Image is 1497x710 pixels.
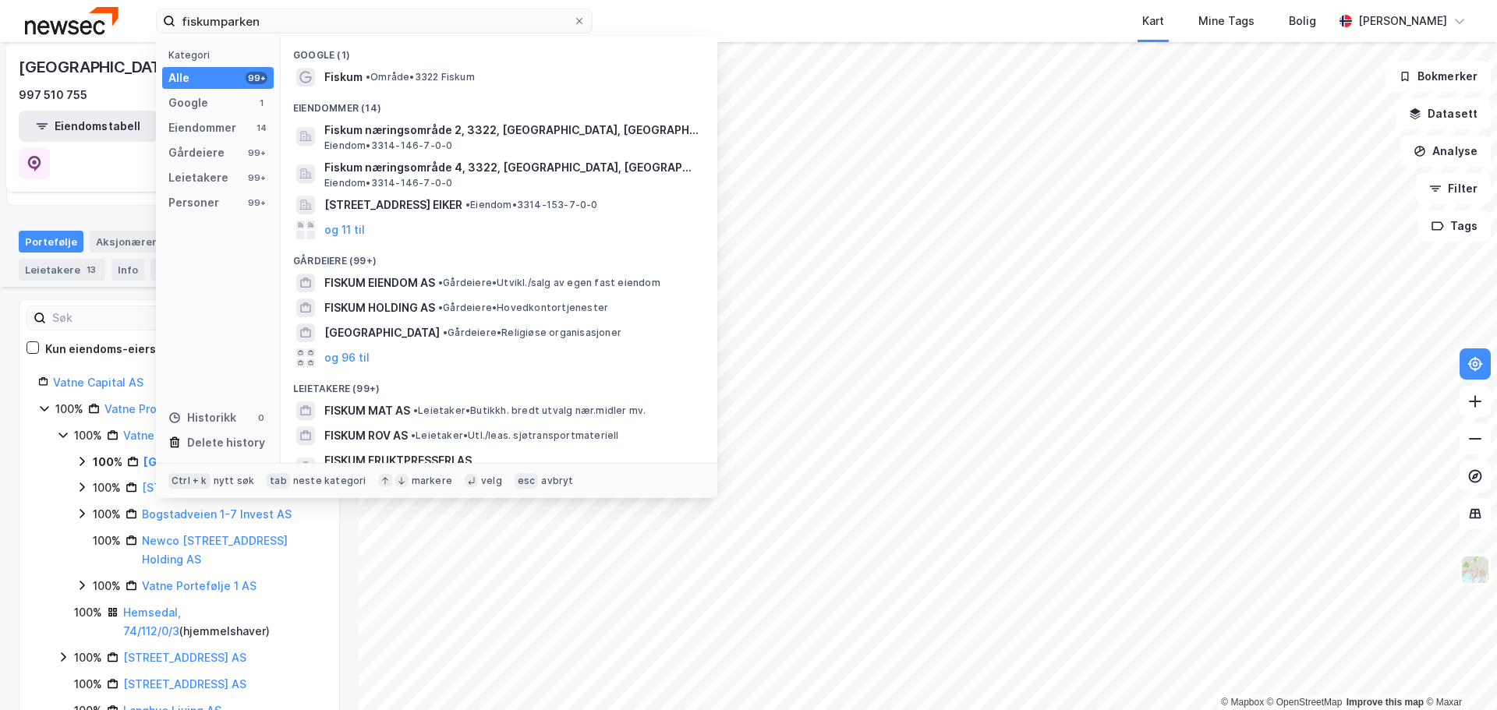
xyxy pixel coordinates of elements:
span: Eiendom • 3314-153-7-0-0 [465,199,598,211]
div: 100% [93,577,121,595]
div: 14 [255,122,267,134]
div: Gårdeiere (99+) [281,242,717,270]
div: 99+ [246,147,267,159]
div: nytt søk [214,475,255,487]
img: Z [1460,555,1490,585]
div: Gårdeiere [168,143,225,162]
div: Kart [1142,12,1164,30]
button: Bokmerker [1386,61,1491,92]
div: Leietakere [168,168,228,187]
div: Kun eiendoms-eierskap [45,340,176,359]
div: Google [168,94,208,112]
a: Newco [STREET_ADDRESS] Holding AS [142,534,288,566]
div: ( hjemmelshaver ) [123,603,320,641]
span: [STREET_ADDRESS] EIKER [324,196,462,214]
span: • [411,429,416,441]
button: Datasett [1396,98,1491,129]
button: Tags [1418,210,1491,242]
div: Ctrl + k [168,473,211,489]
div: Google (1) [281,37,717,65]
div: esc [515,473,539,489]
div: 100% [74,675,102,694]
span: Fiskum næringsområde 4, 3322, [GEOGRAPHIC_DATA], [GEOGRAPHIC_DATA] [324,158,699,177]
div: Leietakere [19,259,105,281]
div: 13 [83,262,99,277]
span: • [413,404,418,416]
a: Vatne Commercial AS [123,429,240,442]
span: Leietaker • Utl./leas. sjøtransportmateriell [411,429,619,442]
img: newsec-logo.f6e21ccffca1b3a03d2d.png [25,7,119,34]
div: Aksjonærer [90,231,163,253]
a: [GEOGRAPHIC_DATA] Syd AS [143,455,306,468]
span: • [438,302,443,313]
span: • [366,71,370,83]
a: Bogstadveien 1-7 Invest AS [142,507,292,521]
div: 100% [74,426,102,445]
input: Søk på adresse, matrikkel, gårdeiere, leietakere eller personer [175,9,573,33]
a: Mapbox [1221,697,1264,708]
button: og 96 til [324,348,370,367]
div: Styret [150,259,214,281]
span: Eiendom • 3314-146-7-0-0 [324,140,452,152]
iframe: Chat Widget [1419,635,1497,710]
div: Eiendommer [168,118,236,137]
span: Fiskum [324,68,363,87]
span: FISKUM FRUKTPRESSERI AS [324,451,699,470]
span: • [465,199,470,210]
div: 1 [255,97,267,109]
div: Portefølje [19,231,83,253]
div: 100% [93,505,121,524]
div: 100% [74,603,102,622]
div: Delete history [187,433,265,452]
div: 997 510 755 [19,86,87,104]
a: OpenStreetMap [1267,697,1343,708]
a: Vatne Capital AS [53,376,143,389]
div: Info [111,259,144,281]
div: Historikk [168,408,236,427]
span: Område • 3322 Fiskum [366,71,475,83]
span: Eiendom • 3314-146-7-0-0 [324,177,452,189]
div: 99+ [246,196,267,209]
button: Filter [1416,173,1491,204]
button: og 11 til [324,221,365,239]
div: velg [481,475,502,487]
span: FISKUM ROV AS [324,426,408,445]
div: tab [267,473,290,489]
span: FISKUM MAT AS [324,401,410,420]
button: Analyse [1400,136,1491,167]
div: Alle [168,69,189,87]
a: Hemsedal, 74/112/0/3 [123,606,181,638]
div: Leietakere (99+) [281,370,717,398]
span: FISKUM HOLDING AS [324,298,435,317]
div: 100% [93,532,121,550]
div: Bolig [1289,12,1316,30]
div: Eiendommer (14) [281,90,717,118]
span: FISKUM EIENDOM AS [324,274,435,292]
div: 100% [93,479,121,497]
a: [STREET_ADDRESS] AS [123,651,246,664]
span: [GEOGRAPHIC_DATA] [324,323,440,342]
a: Vatne Property AS [104,402,203,415]
div: markere [412,475,452,487]
div: [PERSON_NAME] [1358,12,1447,30]
div: 100% [93,453,122,472]
div: 100% [74,648,102,667]
span: Gårdeiere • Religiøse organisasjoner [443,327,621,339]
div: Personer [168,193,219,212]
span: Gårdeiere • Utvikl./salg av egen fast eiendom [438,277,660,289]
div: avbryt [541,475,573,487]
span: • [438,277,443,288]
div: 100% [55,400,83,419]
a: [STREET_ADDRESS] Holding AS [142,481,310,494]
div: 0 [255,412,267,424]
div: Mine Tags [1198,12,1255,30]
span: Leietaker • Butikkh. bredt utvalg nær.midler mv. [413,404,646,417]
input: Søk [46,306,217,330]
div: 99+ [246,72,267,84]
span: Fiskum næringsområde 2, 3322, [GEOGRAPHIC_DATA], [GEOGRAPHIC_DATA] [324,121,699,140]
button: Eiendomstabell [19,111,157,142]
a: [STREET_ADDRESS] AS [123,677,246,691]
div: Kategori [168,49,274,61]
span: • [443,327,448,338]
